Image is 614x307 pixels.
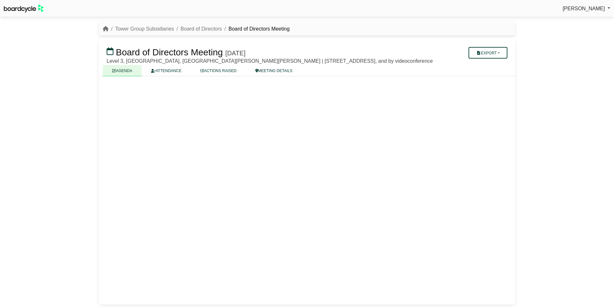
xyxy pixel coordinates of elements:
span: [PERSON_NAME] [563,6,605,11]
li: Board of Directors Meeting [222,25,290,33]
a: [PERSON_NAME] [563,5,610,13]
a: ACTIONS RAISED [191,65,246,76]
nav: breadcrumb [103,25,290,33]
a: Board of Directors [180,26,222,32]
img: BoardcycleBlackGreen-aaafeed430059cb809a45853b8cf6d952af9d84e6e89e1f1685b34bfd5cb7d64.svg [4,5,44,13]
div: [DATE] [225,49,246,57]
a: AGENDA [103,65,142,76]
button: Export [469,47,507,59]
span: Board of Directors Meeting [116,47,223,57]
span: Level 3, [GEOGRAPHIC_DATA], [GEOGRAPHIC_DATA][PERSON_NAME][PERSON_NAME] | [STREET_ADDRESS], and b... [107,58,433,64]
a: MEETING DETAILS [246,65,302,76]
a: Tower Group Subsidiaries [115,26,174,32]
a: ATTENDANCE [142,65,191,76]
